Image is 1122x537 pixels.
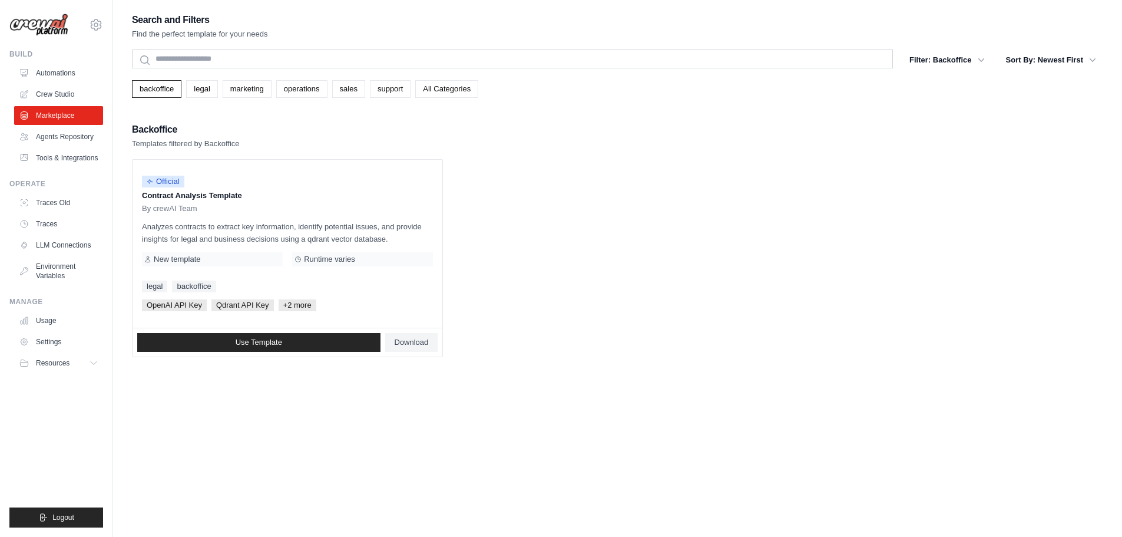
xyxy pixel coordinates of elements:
[276,80,327,98] a: operations
[9,508,103,528] button: Logout
[142,176,184,187] span: Official
[223,80,272,98] a: marketing
[186,80,217,98] a: legal
[236,338,282,347] span: Use Template
[154,255,200,264] span: New template
[142,299,207,311] span: OpenAI API Key
[14,64,103,83] a: Automations
[142,281,167,292] a: legal
[36,358,69,368] span: Resources
[132,138,240,150] p: Templates filtered by Backoffice
[9,297,103,307] div: Manage
[14,85,103,104] a: Crew Studio
[902,50,991,71] button: Filter: Backoffice
[14,127,103,146] a: Agents Repository
[304,255,355,264] span: Runtime varies
[9,50,103,59] div: Build
[142,204,197,213] span: By crewAI Team
[14,311,103,330] a: Usage
[142,220,433,245] p: Analyzes contracts to extract key information, identify potential issues, and provide insights fo...
[14,106,103,125] a: Marketplace
[14,215,103,233] a: Traces
[279,299,316,311] span: +2 more
[52,513,74,522] span: Logout
[14,149,103,167] a: Tools & Integrations
[9,179,103,189] div: Operate
[332,80,365,98] a: sales
[415,80,478,98] a: All Categories
[132,80,181,98] a: backoffice
[370,80,411,98] a: support
[9,14,68,37] img: Logo
[132,12,268,28] h2: Search and Filters
[14,257,103,285] a: Environment Variables
[14,354,103,373] button: Resources
[999,50,1103,71] button: Sort By: Newest First
[14,332,103,351] a: Settings
[172,281,216,292] a: backoffice
[211,299,274,311] span: Qdrant API Key
[132,121,240,138] h2: Backoffice
[132,28,268,40] p: Find the perfect template for your needs
[137,333,380,352] a: Use Template
[395,338,429,347] span: Download
[385,333,438,352] a: Download
[142,190,433,202] p: Contract Analysis Template
[14,193,103,212] a: Traces Old
[14,236,103,255] a: LLM Connections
